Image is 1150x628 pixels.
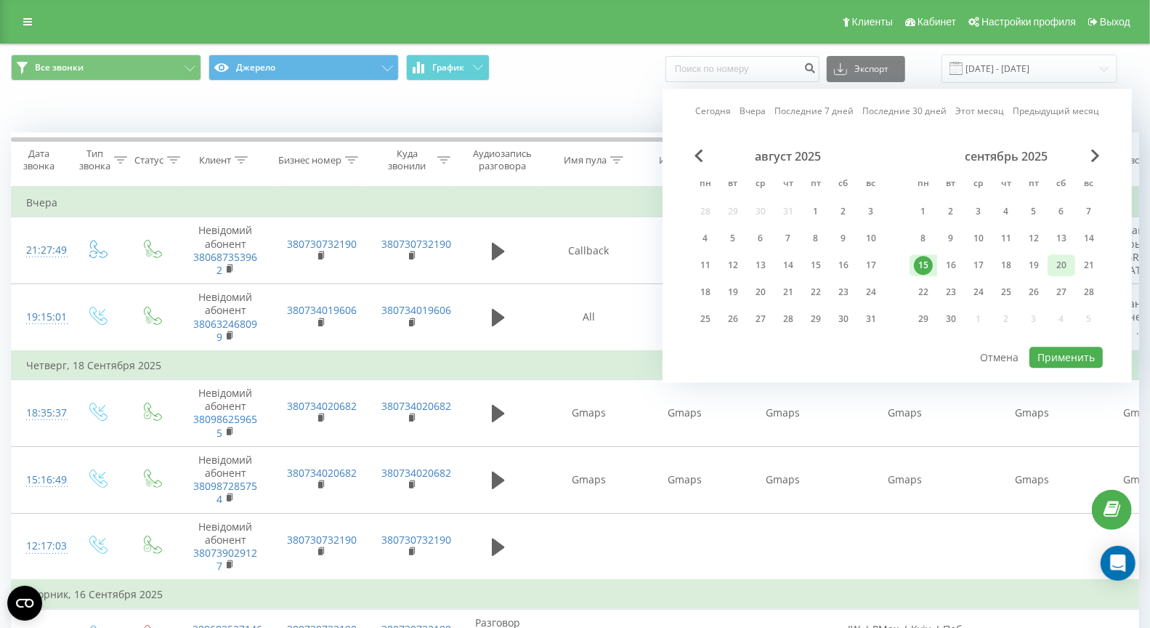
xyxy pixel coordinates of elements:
[194,250,258,277] a: 380687353962
[827,56,905,82] button: Экспорт
[862,310,880,329] div: 31
[1050,174,1072,196] abbr: суббота
[692,281,719,303] div: пн 18 авг. 2025 г.
[1013,105,1099,118] a: Предыдущий месяц
[914,310,933,329] div: 29
[179,380,273,447] td: Невідомий абонент
[1048,228,1075,249] div: сб 13 сент. 2025 г.
[179,284,273,351] td: Невідомий абонент
[740,105,766,118] a: Вчера
[199,154,231,166] div: Клиент
[751,283,770,302] div: 20
[997,256,1016,275] div: 18
[1052,202,1071,221] div: 6
[194,479,258,506] a: 380987285754
[1080,256,1098,275] div: 21
[134,154,163,166] div: Статус
[774,254,802,276] div: чт 14 авг. 2025 г.
[992,228,1020,249] div: чт 11 сент. 2025 г.
[834,202,853,221] div: 2
[830,281,857,303] div: сб 23 авг. 2025 г.
[406,55,490,81] button: График
[208,55,399,81] button: Джерело
[1100,16,1130,28] span: Выход
[937,308,965,330] div: вт 30 сент. 2025 г.
[860,174,882,196] abbr: воскресенье
[751,256,770,275] div: 13
[862,202,880,221] div: 3
[914,256,933,275] div: 15
[695,174,716,196] abbr: понедельник
[636,284,734,351] td: google
[696,256,715,275] div: 11
[1075,281,1103,303] div: вс 28 сент. 2025 г.
[942,202,960,221] div: 2
[969,229,988,248] div: 10
[542,446,636,513] td: Gmaps
[857,308,885,330] div: вс 31 авг. 2025 г.
[692,254,719,276] div: пн 11 авг. 2025 г.
[1029,347,1103,368] button: Применить
[692,149,885,164] div: август 2025
[802,281,830,303] div: пт 22 авг. 2025 г.
[382,533,452,547] a: 380730732190
[955,105,1004,118] a: Этот месяц
[806,283,825,302] div: 22
[830,254,857,276] div: сб 16 авг. 2025 г.
[719,228,747,249] div: вт 5 авг. 2025 г.
[542,380,636,447] td: Gmaps
[692,228,719,249] div: пн 4 авг. 2025 г.
[1020,254,1048,276] div: пт 19 сент. 2025 г.
[26,532,55,560] div: 12:17:03
[862,105,947,118] a: Последние 30 дней
[806,202,825,221] div: 1
[751,229,770,248] div: 6
[1024,229,1043,248] div: 12
[722,174,744,196] abbr: вторник
[779,229,798,248] div: 7
[636,446,734,513] td: Gmaps
[382,466,452,480] a: 380734020682
[724,256,742,275] div: 12
[719,281,747,303] div: вт 19 авг. 2025 г.
[719,254,747,276] div: вт 12 авг. 2025 г.
[942,310,960,329] div: 30
[1048,254,1075,276] div: сб 20 сент. 2025 г.
[777,174,799,196] abbr: четверг
[806,310,825,329] div: 29
[774,105,854,118] a: Последние 7 дней
[910,254,937,276] div: пн 15 сент. 2025 г.
[862,283,880,302] div: 24
[992,281,1020,303] div: чт 25 сент. 2025 г.
[969,283,988,302] div: 24
[288,466,357,480] a: 380734020682
[1052,256,1071,275] div: 20
[734,380,833,447] td: Gmaps
[910,281,937,303] div: пн 22 сент. 2025 г.
[968,174,989,196] abbr: среда
[940,174,962,196] abbr: вторник
[992,201,1020,222] div: чт 4 сент. 2025 г.
[564,154,607,166] div: Имя пула
[724,283,742,302] div: 19
[914,202,933,221] div: 1
[918,16,956,28] span: Кабинет
[288,237,357,251] a: 380730732190
[751,310,770,329] div: 27
[636,217,734,284] td: google
[779,283,798,302] div: 21
[12,148,65,172] div: Дата звонка
[910,228,937,249] div: пн 8 сент. 2025 г.
[857,201,885,222] div: вс 3 авг. 2025 г.
[1052,283,1071,302] div: 27
[834,310,853,329] div: 30
[857,254,885,276] div: вс 17 авг. 2025 г.
[852,16,893,28] span: Клиенты
[802,201,830,222] div: пт 1 авг. 2025 г.
[26,303,55,331] div: 19:15:01
[288,399,357,413] a: 380734020682
[747,281,774,303] div: ср 20 авг. 2025 г.
[833,446,978,513] td: Gmaps
[965,201,992,222] div: ср 3 сент. 2025 г.
[35,62,84,73] span: Все звонки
